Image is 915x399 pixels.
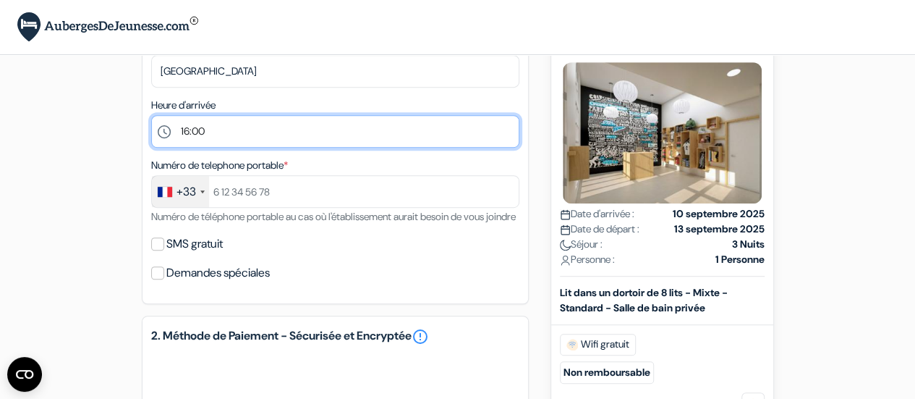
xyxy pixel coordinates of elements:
[560,209,571,220] img: calendar.svg
[151,328,519,345] h5: 2. Méthode de Paiement - Sécurisée et Encryptée
[560,240,571,251] img: moon.svg
[151,210,516,223] small: Numéro de téléphone portable au cas où l'établissement aurait besoin de vous joindre
[560,222,639,237] span: Date de départ :
[560,206,634,222] span: Date d'arrivée :
[673,206,765,222] strong: 10 septembre 2025
[151,175,519,208] input: 6 12 34 56 78
[151,158,288,173] label: Numéro de telephone portable
[176,183,196,201] div: +33
[152,176,209,207] div: France: +33
[560,252,615,267] span: Personne :
[560,255,571,266] img: user_icon.svg
[151,98,216,113] label: Heure d'arrivée
[560,237,603,252] span: Séjour :
[560,361,654,384] small: Non remboursable
[17,12,198,42] img: AubergesDeJeunesse.com
[166,234,223,254] label: SMS gratuit
[732,237,765,252] strong: 3 Nuits
[560,224,571,235] img: calendar.svg
[566,339,578,350] img: free_wifi.svg
[674,222,765,237] strong: 13 septembre 2025
[560,334,636,356] span: Wifi gratuit
[715,252,765,267] strong: 1 Personne
[412,328,429,345] a: error_outline
[166,263,270,283] label: Demandes spéciales
[7,357,42,392] button: Ouvrir le widget CMP
[560,286,728,314] b: Lit dans un dortoir de 8 lits - Mixte - Standard - Salle de bain privée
